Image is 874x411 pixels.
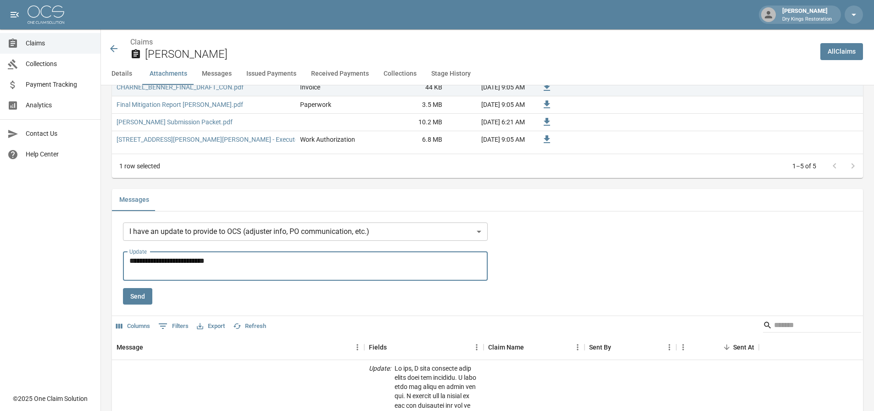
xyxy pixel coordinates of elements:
[231,319,268,333] button: Refresh
[676,340,690,354] button: Menu
[424,63,478,85] button: Stage History
[720,341,733,354] button: Sort
[779,6,835,23] div: [PERSON_NAME]
[112,189,863,211] div: related-list tabs
[117,135,340,144] a: [STREET_ADDRESS][PERSON_NAME][PERSON_NAME] - Executed Contract.pdf
[112,334,364,360] div: Message
[820,43,863,60] a: AllClaims
[300,83,320,92] div: Invoice
[239,63,304,85] button: Issued Payments
[101,63,142,85] button: Details
[447,114,529,131] div: [DATE] 6:21 AM
[470,340,484,354] button: Menu
[376,63,424,85] button: Collections
[369,334,387,360] div: Fields
[123,288,152,305] button: Send
[364,334,484,360] div: Fields
[117,117,233,127] a: [PERSON_NAME] Submission Packet.pdf
[142,63,195,85] button: Attachments
[130,38,153,46] a: Claims
[378,79,447,96] div: 44 KB
[662,340,676,354] button: Menu
[26,150,93,159] span: Help Center
[484,334,585,360] div: Claim Name
[792,161,816,171] p: 1–5 of 5
[351,340,364,354] button: Menu
[26,39,93,48] span: Claims
[733,334,754,360] div: Sent At
[524,341,537,354] button: Sort
[611,341,624,354] button: Sort
[447,131,529,149] div: [DATE] 9:05 AM
[300,135,355,144] div: Work Authorization
[676,334,759,360] div: Sent At
[782,16,832,23] p: Dry Kings Restoration
[112,189,156,211] button: Messages
[119,161,160,171] div: 1 row selected
[585,334,676,360] div: Sent By
[378,114,447,131] div: 10.2 MB
[156,319,191,333] button: Show filters
[26,100,93,110] span: Analytics
[123,222,488,241] div: I have an update to provide to OCS (adjuster info, PO communication, etc.)
[130,37,813,48] nav: breadcrumb
[387,341,400,354] button: Sort
[28,6,64,24] img: ocs-logo-white-transparent.png
[117,334,143,360] div: Message
[304,63,376,85] button: Received Payments
[447,79,529,96] div: [DATE] 9:05 AM
[101,63,874,85] div: anchor tabs
[117,100,243,109] a: Final Mitigation Report [PERSON_NAME].pdf
[129,248,147,255] label: Update
[589,334,611,360] div: Sent By
[143,341,156,354] button: Sort
[6,6,24,24] button: open drawer
[26,80,93,89] span: Payment Tracking
[378,96,447,114] div: 3.5 MB
[26,59,93,69] span: Collections
[571,340,585,354] button: Menu
[114,319,152,333] button: Select columns
[13,394,88,403] div: © 2025 One Claim Solution
[300,100,331,109] div: Paperwork
[26,129,93,139] span: Contact Us
[763,318,861,334] div: Search
[117,83,244,92] a: CHARNEL_BENNER_FINAL_DRAFT_CON.pdf
[447,96,529,114] div: [DATE] 9:05 AM
[378,131,447,149] div: 6.8 MB
[488,334,524,360] div: Claim Name
[195,63,239,85] button: Messages
[195,319,227,333] button: Export
[145,48,813,61] h2: [PERSON_NAME]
